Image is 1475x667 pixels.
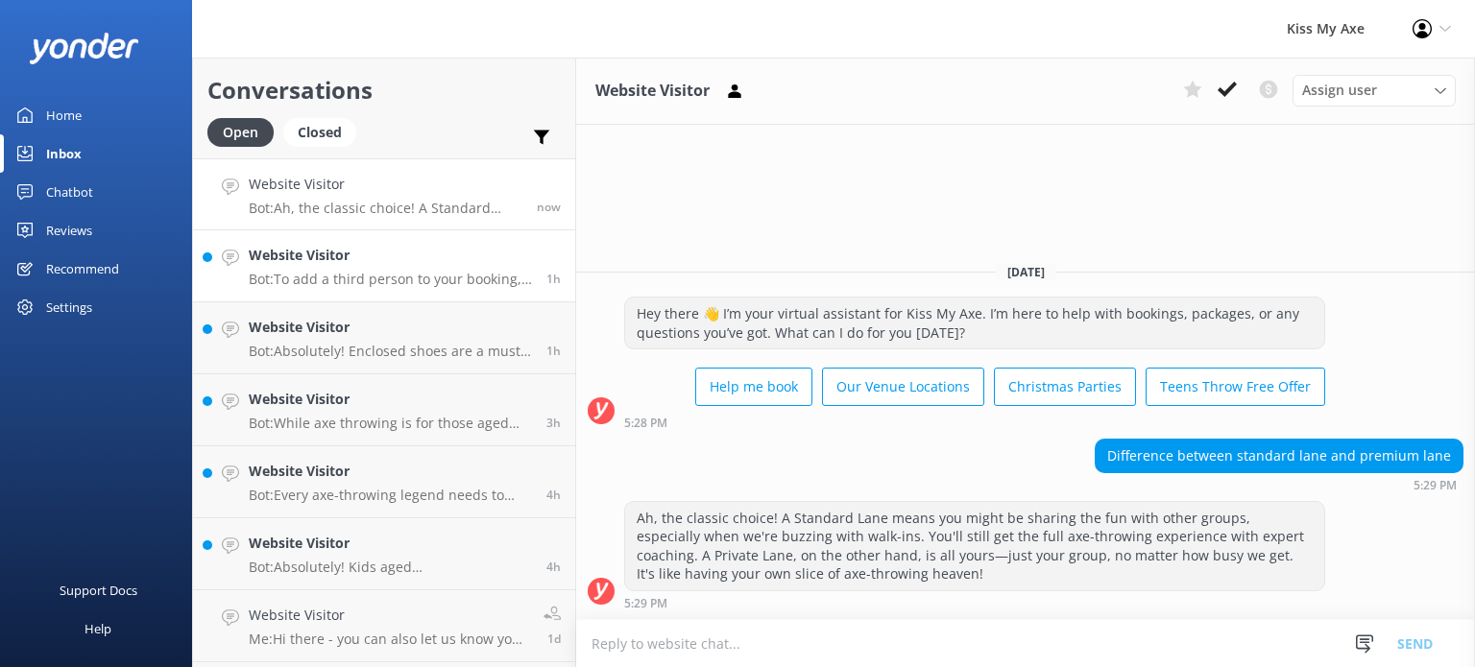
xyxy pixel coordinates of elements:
[207,118,274,147] div: Open
[546,487,561,503] span: Oct 06 2025 01:27pm (UTC +11:00) Australia/Sydney
[996,264,1056,280] span: [DATE]
[624,417,667,429] strong: 5:28 PM
[46,288,92,326] div: Settings
[193,446,575,518] a: Website VisitorBot:Every axe-throwing legend needs to sign a safety waiver before their session. ...
[249,415,532,432] p: Bot: While axe throwing is for those aged [DEMOGRAPHIC_DATA] and up, kids of any age can enjoy Gl...
[60,571,137,609] div: Support Docs
[283,121,366,142] a: Closed
[595,79,710,104] h3: Website Visitor
[193,374,575,446] a: Website VisitorBot:While axe throwing is for those aged [DEMOGRAPHIC_DATA] and up, kids of any ag...
[546,559,561,575] span: Oct 06 2025 01:14pm (UTC +11:00) Australia/Sydney
[46,250,119,288] div: Recommend
[249,271,532,288] p: Bot: To add a third person to your booking, you'll need to modify your reservation. You can do th...
[249,533,532,554] h4: Website Visitor
[46,211,92,250] div: Reviews
[1293,75,1456,106] div: Assign User
[624,416,1325,429] div: Oct 06 2025 05:28pm (UTC +11:00) Australia/Sydney
[249,487,532,504] p: Bot: Every axe-throwing legend needs to sign a safety waiver before their session. If you haven't...
[46,134,82,173] div: Inbox
[207,121,283,142] a: Open
[546,271,561,287] span: Oct 06 2025 03:34pm (UTC +11:00) Australia/Sydney
[249,559,532,576] p: Bot: Absolutely! Kids aged [DEMOGRAPHIC_DATA] and up can join in the axe-citing fun of axe throwi...
[193,302,575,374] a: Website VisitorBot:Absolutely! Enclosed shoes are a must for Glow Darts to keep those toes safe w...
[207,72,561,108] h2: Conversations
[249,174,522,195] h4: Website Visitor
[624,598,667,609] strong: 5:29 PM
[249,343,532,360] p: Bot: Absolutely! Enclosed shoes are a must for Glow Darts to keep those toes safe while you're ha...
[1095,478,1463,491] div: Oct 06 2025 05:29pm (UTC +11:00) Australia/Sydney
[994,368,1136,406] button: Christmas Parties
[29,33,139,64] img: yonder-white-logo.png
[822,368,984,406] button: Our Venue Locations
[695,368,812,406] button: Help me book
[624,596,1325,609] div: Oct 06 2025 05:29pm (UTC +11:00) Australia/Sydney
[547,631,561,647] span: Oct 05 2025 02:05pm (UTC +11:00) Australia/Sydney
[249,631,529,648] p: Me: Hi there - you can also let us know your review or feedback through here and we will pass it ...
[1096,440,1463,472] div: Difference between standard lane and premium lane
[1146,368,1325,406] button: Teens Throw Free Offer
[546,415,561,431] span: Oct 06 2025 02:23pm (UTC +11:00) Australia/Sydney
[249,389,532,410] h4: Website Visitor
[85,609,111,648] div: Help
[249,605,529,626] h4: Website Visitor
[193,518,575,590] a: Website VisitorBot:Absolutely! Kids aged [DEMOGRAPHIC_DATA] and up can join in the axe-citing fun...
[249,200,522,217] p: Bot: Ah, the classic choice! A Standard Lane means you might be sharing the fun with other groups...
[249,317,532,338] h4: Website Visitor
[249,461,532,482] h4: Website Visitor
[625,298,1324,348] div: Hey there 👋 I’m your virtual assistant for Kiss My Axe. I’m here to help with bookings, packages,...
[283,118,356,147] div: Closed
[46,173,93,211] div: Chatbot
[193,230,575,302] a: Website VisitorBot:To add a third person to your booking, you'll need to modify your reservation....
[1302,80,1377,101] span: Assign user
[537,199,561,215] span: Oct 06 2025 05:29pm (UTC +11:00) Australia/Sydney
[625,502,1324,590] div: Ah, the classic choice! A Standard Lane means you might be sharing the fun with other groups, esp...
[46,96,82,134] div: Home
[546,343,561,359] span: Oct 06 2025 03:34pm (UTC +11:00) Australia/Sydney
[249,245,532,266] h4: Website Visitor
[193,590,575,662] a: Website VisitorMe:Hi there - you can also let us know your review or feedback through here and we...
[193,158,575,230] a: Website VisitorBot:Ah, the classic choice! A Standard Lane means you might be sharing the fun wit...
[1414,480,1457,491] strong: 5:29 PM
